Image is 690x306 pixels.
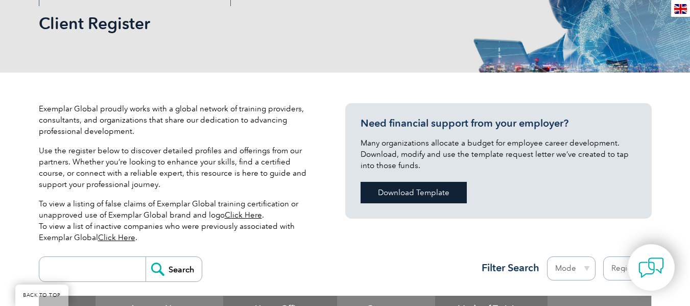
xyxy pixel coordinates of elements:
[146,257,202,281] input: Search
[361,117,636,130] h3: Need financial support from your employer?
[39,145,315,190] p: Use the register below to discover detailed profiles and offerings from our partners. Whether you...
[39,198,315,243] p: To view a listing of false claims of Exemplar Global training certification or unapproved use of ...
[361,182,467,203] a: Download Template
[638,255,664,280] img: contact-chat.png
[475,262,539,274] h3: Filter Search
[15,285,68,306] a: BACK TO TOP
[225,210,262,220] a: Click Here
[98,233,135,242] a: Click Here
[674,4,687,14] img: en
[361,137,636,171] p: Many organizations allocate a budget for employee career development. Download, modify and use th...
[39,15,468,32] h2: Client Register
[39,103,315,137] p: Exemplar Global proudly works with a global network of training providers, consultants, and organ...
